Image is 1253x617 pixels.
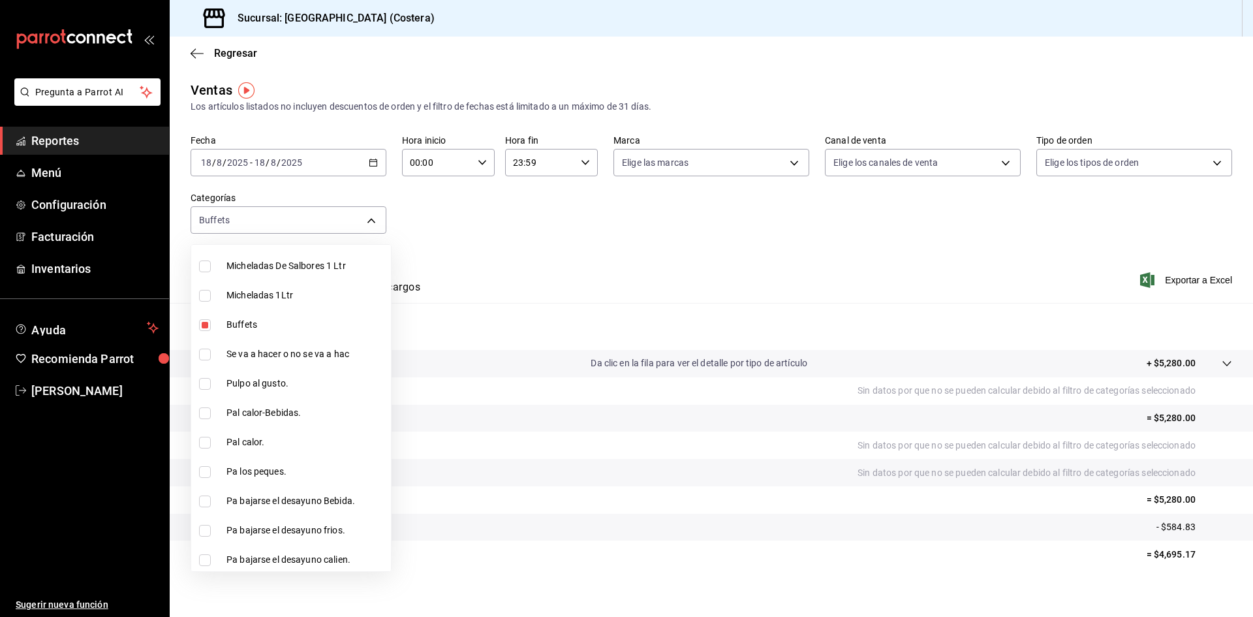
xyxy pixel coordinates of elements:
span: Pa bajarse el desayuno calien. [226,553,386,567]
span: Pal calor. [226,435,386,449]
span: Pa bajarse el desayuno frios. [226,524,386,537]
img: Tooltip marker [238,82,255,99]
span: Pa bajarse el desayuno Bebida. [226,494,386,508]
span: Micheladas 1Ltr [226,289,386,302]
span: Pa los peques. [226,465,386,479]
span: Pulpo al gusto. [226,377,386,390]
span: Buffets [226,318,386,332]
span: Pal calor-Bebidas. [226,406,386,420]
span: Micheladas De Salbores 1 Ltr [226,259,386,273]
span: Se va a hacer o no se va a hac [226,347,386,361]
